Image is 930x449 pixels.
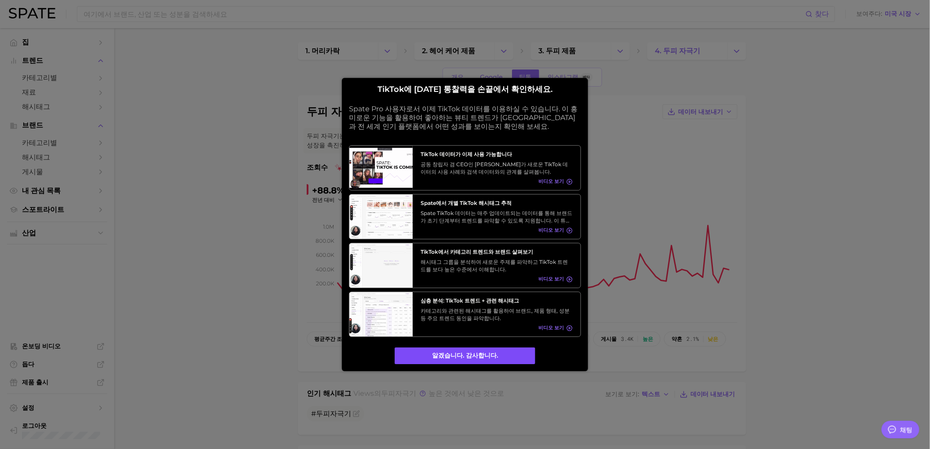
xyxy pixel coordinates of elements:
[421,161,568,175] font: 공동 창립자 겸 CEO인 [PERSON_NAME]가 새로운 TikTok 데이터의 사용 사례와 검색 데이터와의 관계를 살펴봅니다.
[349,194,581,239] a: Spate에서 개별 TikTok 해시태그 추적Spate TikTok 데이터는 매주 업데이트되는 데이터를 통해 브랜드가 초기 단계부터 트렌드를 파악할 수 있도록 지원합니다. 이...
[349,145,581,190] a: TikTok 데이터가 이제 사용 가능합니다공동 창립자 겸 CEO인 [PERSON_NAME]가 새로운 TikTok 데이터의 사용 사례와 검색 데이터와의 관계를 살펴봅니다.비디오 보기
[349,105,578,131] font: Spate Pro 사용자로서 이제 TikTok 데이터를 이용하실 수 있습니다. 이 흥미로운 기능을 활용하여 좋아하는 뷰티 트렌드가 [GEOGRAPHIC_DATA]과 전 세계 ...
[421,248,533,255] font: TikTok에서 카테고리 트렌드와 브랜드 살펴보기
[538,325,564,331] font: 비디오 보기
[421,259,568,273] font: 해시태그 그룹을 분석하여 새로운 주제를 파악하고 TikTok 트렌드를 보다 높은 수준에서 이해합니다.
[421,307,570,321] font: 카테고리와 관련된 해시태그를 활용하여 브랜드, 제품 형태, 성분 등 주요 트렌드 동인을 파악합니다.
[421,297,519,304] font: 심층 분석: TikTok 트렌드 + 관련 해시태그
[349,243,581,288] a: TikTok에서 카테고리 트렌드와 브랜드 살펴보기해시태그 그룹을 분석하여 새로운 주제를 파악하고 TikTok 트렌드를 보다 높은 수준에서 이해합니다.비디오 보기
[538,227,564,233] font: 비디오 보기
[349,292,581,337] a: 심층 분석: TikTok 트렌드 + 관련 해시태그카테고리와 관련된 해시태그를 활용하여 브랜드, 제품 형태, 성분 등 주요 트렌드 동인을 파악합니다.비디오 보기
[378,84,552,94] font: TikTok에 [DATE] 통찰력을 손끝에서 확인하세요.
[421,200,512,206] font: Spate에서 개별 TikTok 해시태그 추적
[421,151,512,157] font: TikTok 데이터가 이제 사용 가능합니다
[421,210,572,239] font: Spate TikTok 데이터는 매주 업데이트되는 데이터를 통해 브랜드가 초기 단계부터 트렌드를 파악할 수 있도록 지원합니다. 이 튜토리얼을 통해 새로운 트렌드를 빠르고 효율...
[432,352,498,360] font: 알겠습니다. 감사합니다.
[538,276,564,282] font: 비디오 보기
[395,347,535,364] button: 알겠습니다. 감사합니다.
[538,179,564,184] font: 비디오 보기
